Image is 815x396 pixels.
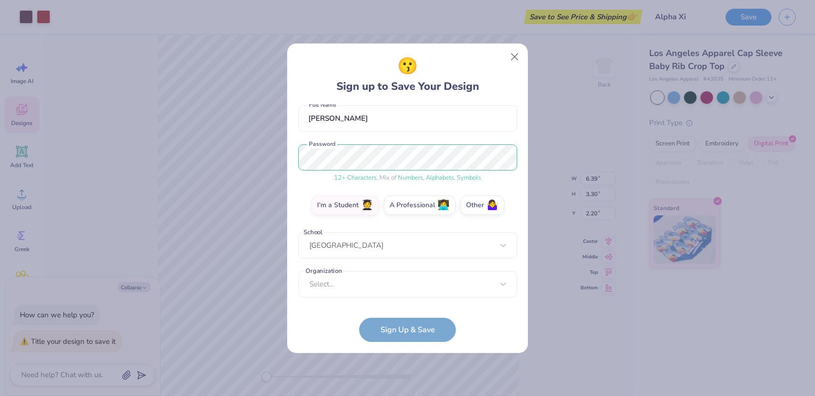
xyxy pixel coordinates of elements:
[397,54,418,79] span: 😗
[311,196,379,215] label: I'm a Student
[27,15,47,23] div: v 4.0.25
[457,173,481,182] span: Symbols
[334,173,377,182] span: 12 + Characters
[506,47,524,66] button: Close
[398,173,423,182] span: Numbers
[15,15,23,23] img: logo_orange.svg
[25,25,106,33] div: Domain: [DOMAIN_NAME]
[107,57,163,63] div: Keywords by Traffic
[460,196,504,215] label: Other
[486,199,498,211] span: 🤷‍♀️
[15,25,23,33] img: website_grey.svg
[361,199,373,211] span: 🧑‍🎓
[298,173,517,183] div: , Mix of , ,
[96,56,104,64] img: tab_keywords_by_traffic_grey.svg
[26,56,34,64] img: tab_domain_overview_orange.svg
[37,57,87,63] div: Domain Overview
[336,54,479,95] div: Sign up to Save Your Design
[302,227,324,237] label: School
[426,173,454,182] span: Alphabets
[384,196,455,215] label: A Professional
[304,267,343,276] label: Organization
[437,199,450,211] span: 👩‍💻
